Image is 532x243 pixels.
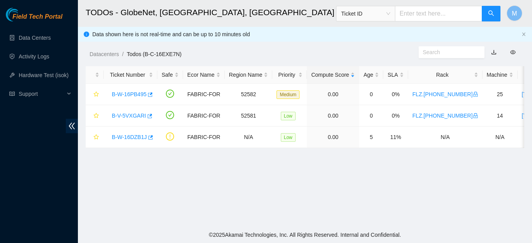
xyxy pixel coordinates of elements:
[90,88,99,100] button: star
[521,32,526,37] button: close
[483,127,518,148] td: N/A
[78,227,532,243] footer: © 2025 Akamai Technologies, Inc. All Rights Reserved. Internal and Confidential.
[122,51,123,57] span: /
[93,92,99,98] span: star
[483,84,518,105] td: 25
[482,6,500,21] button: search
[90,131,99,143] button: star
[183,105,225,127] td: FABRIC-FOR
[90,51,119,57] a: Datacenters
[341,8,390,19] span: Ticket ID
[19,35,51,41] a: Data Centers
[112,91,146,97] a: B-W-16PB495
[90,109,99,122] button: star
[166,132,174,141] span: exclamation-circle
[93,134,99,141] span: star
[166,111,174,119] span: check-circle
[183,84,225,105] td: FABRIC-FOR
[307,105,359,127] td: 0.00
[66,119,78,133] span: double-left
[473,113,478,118] span: lock
[483,105,518,127] td: 14
[473,92,478,97] span: lock
[6,14,62,24] a: Akamai TechnologiesField Tech Portal
[510,49,516,55] span: eye
[19,53,49,60] a: Activity Logs
[395,6,482,21] input: Enter text here...
[281,112,296,120] span: Low
[9,91,15,97] span: read
[183,127,225,148] td: FABRIC-FOR
[359,105,383,127] td: 0
[19,86,65,102] span: Support
[225,105,273,127] td: 52581
[112,134,147,140] a: B-W-16DZB1J
[93,113,99,119] span: star
[277,90,299,99] span: Medium
[423,48,474,56] input: Search
[359,84,383,105] td: 0
[112,113,146,119] a: B-V-5VXGARI
[281,133,296,142] span: Low
[491,49,497,55] a: download
[383,105,408,127] td: 0%
[488,10,494,18] span: search
[507,5,522,21] button: M
[383,127,408,148] td: 11%
[166,90,174,98] span: check-circle
[307,84,359,105] td: 0.00
[225,127,273,148] td: N/A
[6,8,39,21] img: Akamai Technologies
[485,46,502,58] button: download
[225,84,273,105] td: 52582
[412,91,478,97] a: FLZ.[PHONE_NUMBER]lock
[127,51,181,57] a: Todos (B-C-16EXE7N)
[19,72,69,78] a: Hardware Test (isok)
[12,13,62,21] span: Field Tech Portal
[412,113,478,119] a: FLZ.[PHONE_NUMBER]lock
[383,84,408,105] td: 0%
[512,9,517,18] span: M
[408,127,483,148] td: N/A
[307,127,359,148] td: 0.00
[359,127,383,148] td: 5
